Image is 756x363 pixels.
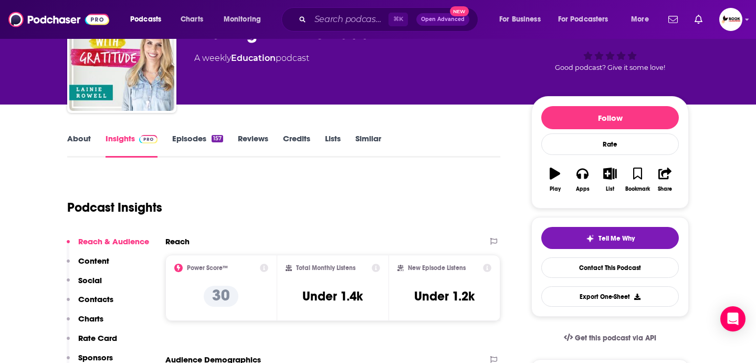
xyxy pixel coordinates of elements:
span: Charts [181,12,203,27]
a: InsightsPodchaser Pro [106,133,157,158]
button: open menu [216,11,275,28]
span: Open Advanced [421,17,465,22]
p: Charts [78,314,103,324]
button: open menu [551,11,624,28]
button: Charts [67,314,103,333]
button: List [596,161,624,199]
a: Credits [283,133,310,158]
a: Show notifications dropdown [664,11,682,28]
h3: Under 1.4k [302,288,363,304]
div: Play [550,186,561,192]
h2: New Episode Listens [408,264,466,272]
button: tell me why sparkleTell Me Why [541,227,679,249]
a: Education [231,53,276,63]
button: open menu [492,11,554,28]
div: Rate [541,133,679,155]
p: Sponsors [78,352,113,362]
h1: Podcast Insights [67,200,162,215]
div: Apps [576,186,590,192]
div: Open Intercom Messenger [720,306,745,331]
a: Contact This Podcast [541,257,679,278]
img: Podchaser Pro [139,135,157,143]
button: Export One-Sheet [541,286,679,307]
button: Rate Card [67,333,117,352]
a: Charts [174,11,209,28]
a: Get this podcast via API [555,325,665,351]
button: Social [67,275,102,295]
button: open menu [123,11,175,28]
button: Play [541,161,569,199]
div: Bookmark [625,186,650,192]
div: Search podcasts, credits, & more... [291,7,488,32]
h2: Total Monthly Listens [296,264,355,272]
span: Monitoring [224,12,261,27]
a: Show notifications dropdown [690,11,707,28]
div: A weekly podcast [194,52,309,65]
p: Social [78,275,102,285]
img: Podchaser - Follow, Share and Rate Podcasts [8,9,109,29]
p: Contacts [78,294,113,304]
img: tell me why sparkle [586,234,594,243]
a: Episodes157 [172,133,223,158]
h2: Reach [165,236,190,246]
button: Open AdvancedNew [416,13,469,26]
button: Contacts [67,294,113,314]
button: Share [652,161,679,199]
span: Podcasts [130,12,161,27]
a: Reviews [238,133,268,158]
div: 157 [212,135,223,142]
span: New [450,6,469,16]
a: Lists [325,133,341,158]
span: Logged in as BookLaunchers [719,8,742,31]
span: Get this podcast via API [575,334,656,343]
span: Good podcast? Give it some love! [555,64,665,71]
span: More [631,12,649,27]
div: 30Good podcast? Give it some love! [531,13,689,78]
span: ⌘ K [388,13,408,26]
h2: Power Score™ [187,264,228,272]
button: Bookmark [624,161,651,199]
a: About [67,133,91,158]
button: Show profile menu [719,8,742,31]
p: Content [78,256,109,266]
div: List [606,186,614,192]
button: Reach & Audience [67,236,149,256]
button: Content [67,256,109,275]
button: open menu [624,11,662,28]
p: Rate Card [78,333,117,343]
span: For Business [499,12,541,27]
img: Evolving with Gratitude [69,6,174,111]
button: Apps [569,161,596,199]
a: Similar [355,133,381,158]
button: Follow [541,106,679,129]
div: Share [658,186,672,192]
span: For Podcasters [558,12,608,27]
p: 30 [204,286,238,307]
img: User Profile [719,8,742,31]
h3: Under 1.2k [414,288,475,304]
span: Tell Me Why [598,234,635,243]
p: Reach & Audience [78,236,149,246]
input: Search podcasts, credits, & more... [310,11,388,28]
